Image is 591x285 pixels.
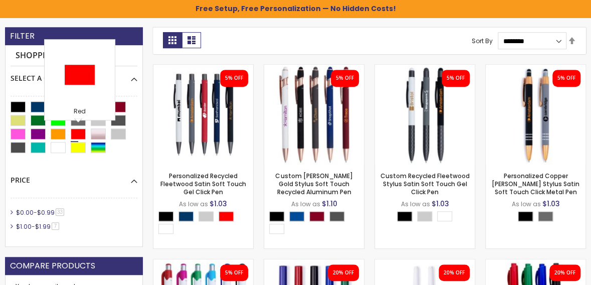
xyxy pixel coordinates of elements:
[486,259,585,267] a: Perma-Sharp Permanet Marker - Full Color Imprint
[199,211,214,221] div: Grey Light
[264,259,364,267] a: Promo Dry Erase No Roll Marker - Full Color Imprint
[47,107,112,117] div: Red
[160,172,246,196] a: Personalized Recycled Fleetwood Satin Soft Touch Gel Click Pen
[486,64,585,73] a: Personalized Copper Penny Stylus Satin Soft Touch Click Metal Pen
[14,222,63,231] a: $1.00-$1.997
[554,269,575,276] div: 20% OFF
[275,172,352,196] a: Custom [PERSON_NAME] Gold Stylus Soft Touch Recycled Aluminum Pen
[518,211,558,224] div: Select A Color
[333,269,354,276] div: 20% OFF
[417,211,432,221] div: Grey Light
[179,200,208,208] span: As low as
[158,224,173,234] div: White
[11,168,137,185] div: Price
[153,65,253,165] img: Personalized Recycled Fleetwood Satin Soft Touch Gel Click Pen
[401,200,430,208] span: As low as
[538,211,553,221] div: Grey
[269,211,364,236] div: Select A Color
[158,211,253,236] div: Select A Color
[56,208,64,216] span: 33
[289,211,304,221] div: Dark Blue
[210,199,227,209] span: $1.03
[444,269,465,276] div: 20% OFF
[447,75,465,82] div: 5% OFF
[16,208,34,217] span: $0.00
[557,75,575,82] div: 5% OFF
[431,199,449,209] span: $1.03
[329,211,344,221] div: Gunmetal
[225,75,243,82] div: 5% OFF
[397,211,457,224] div: Select A Color
[269,224,284,234] div: White
[437,211,452,221] div: White
[397,211,412,221] div: Black
[472,37,493,45] label: Sort By
[264,64,364,73] a: Custom Lexi Rose Gold Stylus Soft Touch Recycled Aluminum Pen
[291,200,320,208] span: As low as
[336,75,354,82] div: 5% OFF
[14,208,68,217] a: $0.00-$0.9933
[163,32,182,48] strong: Grid
[225,269,243,276] div: 5% OFF
[511,200,540,208] span: As low as
[486,65,585,165] img: Personalized Copper Penny Stylus Satin Soft Touch Click Metal Pen
[178,211,193,221] div: Navy Blue
[492,172,579,196] a: Personalized Copper [PERSON_NAME] Stylus Satin Soft Touch Click Metal Pen
[153,259,253,267] a: Eco Maddie Recycled Plastic Gel Click Pen
[375,64,475,73] a: Custom Recycled Fleetwood Stylus Satin Soft Touch Gel Click Pen
[321,199,337,209] span: $1.10
[380,172,469,196] a: Custom Recycled Fleetwood Stylus Satin Soft Touch Gel Click Pen
[11,45,137,67] strong: Shopping Options
[10,31,35,42] strong: Filter
[10,260,95,271] strong: Compare Products
[518,211,533,221] div: Black
[269,211,284,221] div: Black
[158,211,173,221] div: Black
[35,222,51,231] span: $1.99
[153,64,253,73] a: Personalized Recycled Fleetwood Satin Soft Touch Gel Click Pen
[11,66,137,83] div: Select A Color
[16,222,32,231] span: $1.00
[309,211,324,221] div: Burgundy
[264,65,364,165] img: Custom Lexi Rose Gold Stylus Soft Touch Recycled Aluminum Pen
[542,199,559,209] span: $1.03
[219,211,234,221] div: Red
[52,222,59,230] span: 7
[37,208,55,217] span: $0.99
[375,259,475,267] a: Customized Dry Erase Fine Tip Permanent Marker - Full Color Imprint
[375,65,475,165] img: Custom Recycled Fleetwood Stylus Satin Soft Touch Gel Click Pen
